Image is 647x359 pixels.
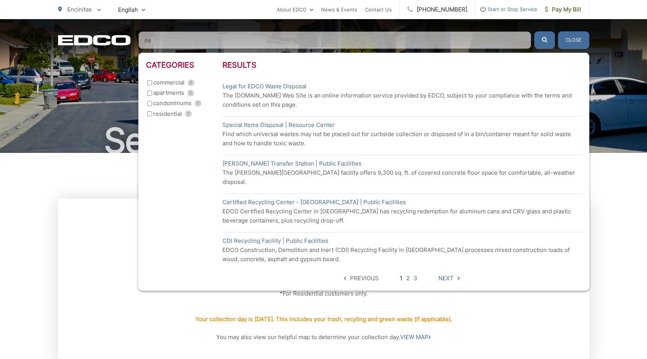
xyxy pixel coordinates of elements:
[222,236,328,245] a: CDI Recycling Facility | Public Facilities
[147,111,152,116] input: residential 1
[67,6,92,13] span: Encinitas
[222,91,582,109] p: The [DOMAIN_NAME] Web Site is an online information service provided by EDCO, subject to your com...
[195,315,452,324] p: Your collection day is [DATE]. This includes your trash, recyling and green waste (if applicable).
[153,109,182,119] span: residential
[58,122,589,160] h1: Service Schedules
[413,274,417,283] a: 3
[222,130,582,148] p: Find which universal wastes may not be placed out for curbside collection or disposed of in a bin...
[350,274,379,283] span: Previous
[534,31,555,49] button: Submit the search query.
[558,31,589,49] button: Close
[438,274,454,283] span: Next
[187,90,194,96] span: 1
[153,78,185,87] span: commercial
[185,110,192,117] span: 1
[188,80,195,86] span: 2
[169,333,477,342] p: You may also view our helpful map to determine your collection day.
[438,274,460,283] a: Next
[147,91,152,96] input: apartments 1
[147,80,152,85] input: commercial 2
[222,82,306,91] a: Legal for EDCO Waste Disposal
[321,5,357,14] a: News & Events
[222,60,582,70] h3: Results
[153,88,184,97] span: apartments
[277,5,313,14] a: About EDCO
[400,274,402,283] a: 1
[222,198,406,207] a: Certified Recycling Center - [GEOGRAPHIC_DATA] | Public Facilities
[400,333,431,342] a: VIEW MAP
[222,207,582,225] p: EDCO Certified Recycling Center in [GEOGRAPHIC_DATA] has recycling redemption for aluminum cans a...
[222,159,362,168] a: [PERSON_NAME] Transfer Station | Public Facilities
[153,99,191,108] span: condominums
[222,168,582,187] p: The [PERSON_NAME][GEOGRAPHIC_DATA] facility offers 9,300 sq. ft. of covered concrete floor space ...
[146,60,222,70] h3: Categories
[406,274,410,283] a: 2
[169,289,477,298] p: *For Residential customers only.
[545,5,581,14] span: Pay My Bill
[138,31,531,49] input: Search
[195,100,201,107] span: 1
[112,3,151,16] span: English
[365,5,392,14] a: Contact Us
[58,35,131,45] a: EDCD logo. Return to the homepage.
[222,120,335,130] a: Special Items Disposal | Resource Center
[222,245,582,264] p: EDCO Construction, Demolition and Inert (CDI) Recycling Facility in [GEOGRAPHIC_DATA] processes m...
[147,101,152,106] input: condominums 1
